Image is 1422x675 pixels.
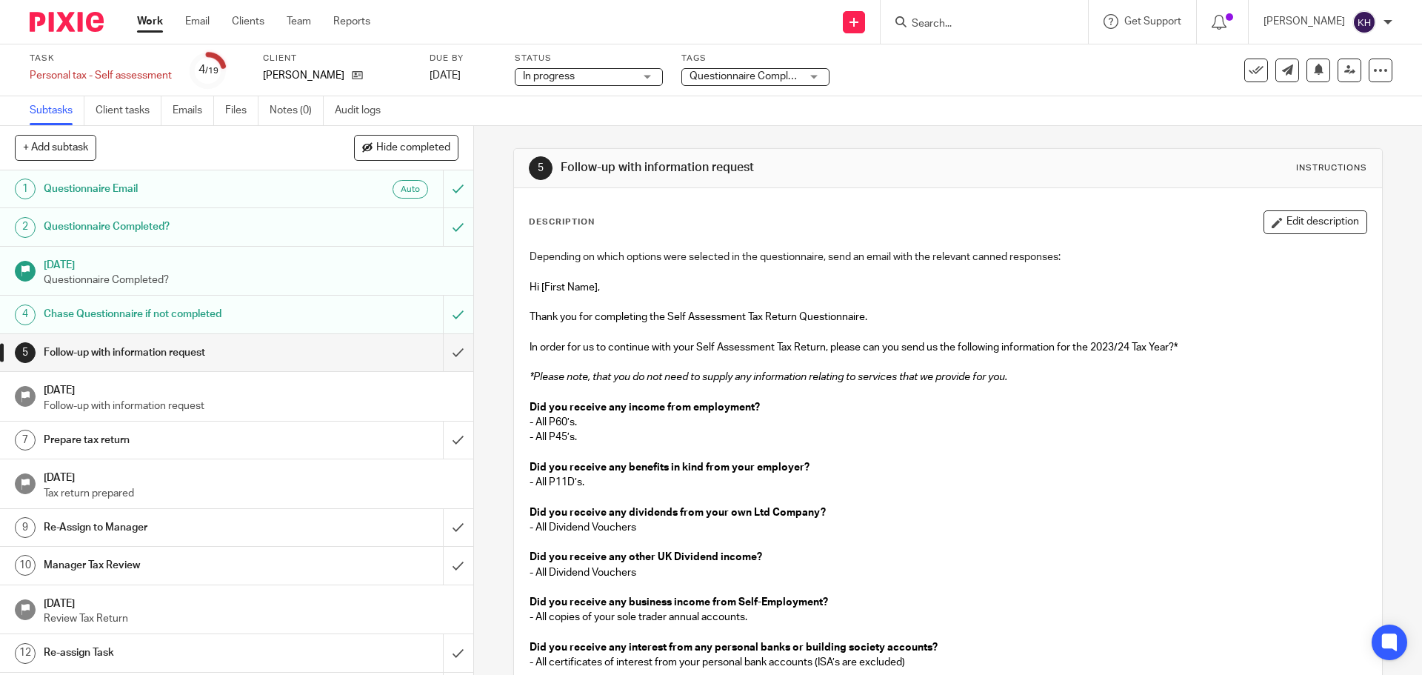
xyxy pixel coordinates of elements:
span: Hi [First Name], [530,282,600,293]
a: Subtasks [30,96,84,125]
span: Did you receive any other UK Dividend income? [530,552,762,562]
span: - All P11D’s. [530,477,584,488]
h1: Re-Assign to Manager [44,516,300,539]
button: + Add subtask [15,135,96,160]
a: Team [287,14,311,29]
span: Did you receive any benefits in kind from your employer? [530,462,810,473]
h1: [DATE] [44,379,458,398]
span: Questionnaire Completed [690,71,810,82]
label: Status [515,53,663,64]
h1: [DATE] [44,593,458,611]
a: Notes (0) [270,96,324,125]
div: 5 [529,156,553,180]
button: Hide completed [354,135,458,160]
h1: Re-assign Task [44,642,300,664]
p: Tax return prepared [44,486,458,501]
div: Instructions [1296,162,1367,174]
div: 4 [198,61,218,79]
h1: Follow-up with information request [561,160,980,176]
p: [PERSON_NAME] [263,68,344,83]
label: Tags [681,53,829,64]
p: Questionnaire Completed? [44,273,458,287]
a: Work [137,14,163,29]
span: - All certificates of interest from your personal bank accounts (ISA’s are excluded) [530,657,905,668]
span: - All Dividend Vouchers [530,522,636,533]
p: [PERSON_NAME] [1264,14,1345,29]
h1: Questionnaire Email [44,178,300,200]
span: - All P60’s. [530,417,577,428]
span: Did you receive any business income from Self-Employment? [530,597,828,608]
p: Review Tax Return [44,611,458,626]
p: Description [529,216,595,228]
h1: Prepare tax return [44,429,300,451]
h1: Chase Questionnaire if not completed [44,303,300,325]
label: Due by [430,53,496,64]
button: Edit description [1264,210,1367,234]
label: Client [263,53,411,64]
span: Get Support [1124,16,1181,27]
p: Depending on which options were selected in the questionnaire, send an email with the relevant ca... [530,250,1366,265]
small: /19 [205,67,218,75]
div: Auto [393,180,428,199]
span: In progress [523,71,575,82]
div: 9 [15,517,36,538]
div: 4 [15,305,36,325]
span: Did you receive any income from employment? [530,402,760,413]
div: Personal tax - Self assessment [30,68,172,83]
p: Follow-up with information request [44,399,458,413]
span: Thank you for completing the Self Assessment Tax Return Questionnaire. [530,312,867,322]
a: Audit logs [335,96,392,125]
a: Reports [333,14,370,29]
div: 7 [15,430,36,450]
span: *Please note, that you do not need to supply any information relating to services that we provide... [530,372,1007,382]
a: Email [185,14,210,29]
span: [DATE] [430,70,461,81]
a: Clients [232,14,264,29]
h1: [DATE] [44,254,458,273]
img: svg%3E [1352,10,1376,34]
div: 1 [15,179,36,199]
span: - All copies of your sole trader annual accounts. [530,612,747,622]
a: Files [225,96,258,125]
span: Hide completed [376,142,450,154]
div: 2 [15,217,36,238]
h1: Follow-up with information request [44,342,300,364]
a: Emails [173,96,214,125]
input: Search [910,18,1044,31]
h1: [DATE] [44,467,458,485]
h1: Questionnaire Completed? [44,216,300,238]
span: - All P45’s. [530,432,577,442]
div: 12 [15,643,36,664]
span: - All Dividend Vouchers [530,568,636,578]
div: 5 [15,342,36,363]
div: 10 [15,555,36,576]
a: Client tasks [96,96,161,125]
span: In order for us to continue with your Self Assessment Tax Return, please can you send us the foll... [530,342,1178,353]
span: Did you receive any interest from any personal banks or building society accounts? [530,642,938,653]
img: Pixie [30,12,104,32]
label: Task [30,53,172,64]
h1: Manager Tax Review [44,554,300,576]
span: Did you receive any dividends from your own Ltd Company? [530,508,826,518]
